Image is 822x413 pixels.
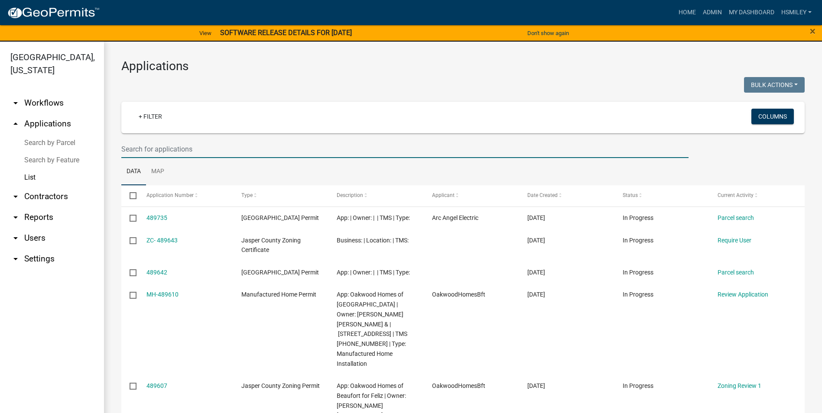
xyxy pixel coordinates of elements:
[337,269,410,276] span: App: | Owner: | | TMS | Type:
[233,185,328,206] datatable-header-cell: Type
[718,269,754,276] a: Parcel search
[810,25,816,37] span: ×
[10,212,21,223] i: arrow_drop_down
[146,192,194,198] span: Application Number
[121,140,689,158] input: Search for applications
[718,192,754,198] span: Current Activity
[623,192,638,198] span: Status
[138,185,233,206] datatable-header-cell: Application Number
[220,29,352,37] strong: SOFTWARE RELEASE DETAILS FOR [DATE]
[121,59,805,74] h3: Applications
[718,382,761,389] a: Zoning Review 1
[623,291,653,298] span: In Progress
[432,382,485,389] span: OakwoodHomesBft
[718,237,751,244] a: Require User
[146,158,169,186] a: Map
[519,185,614,206] datatable-header-cell: Date Created
[751,109,794,124] button: Columns
[432,214,478,221] span: Arc Angel Electric
[146,382,167,389] a: 489607
[623,214,653,221] span: In Progress
[121,158,146,186] a: Data
[524,26,572,40] button: Don't show again
[718,291,768,298] a: Review Application
[146,237,178,244] a: ZC- 489643
[718,214,754,221] a: Parcel search
[709,185,805,206] datatable-header-cell: Current Activity
[121,185,138,206] datatable-header-cell: Select
[10,233,21,243] i: arrow_drop_down
[146,291,179,298] a: MH-489610
[699,4,725,21] a: Admin
[196,26,215,40] a: View
[337,291,407,367] span: App: Oakwood Homes of Beaufort | Owner: CARRILLO MARCOS ANTHONY & | 723 BUNNY RD | TMS 050-01-00-...
[527,192,558,198] span: Date Created
[241,214,319,221] span: Jasper County Building Permit
[241,192,253,198] span: Type
[424,185,519,206] datatable-header-cell: Applicant
[241,237,301,254] span: Jasper County Zoning Certificate
[337,214,410,221] span: App: | Owner: | | TMS | Type:
[241,382,320,389] span: Jasper County Zoning Permit
[623,269,653,276] span: In Progress
[432,192,455,198] span: Applicant
[10,119,21,129] i: arrow_drop_up
[725,4,778,21] a: My Dashboard
[337,192,363,198] span: Description
[337,237,409,244] span: Business: | Location: | TMS:
[810,26,816,36] button: Close
[146,269,167,276] a: 489642
[146,214,167,221] a: 489735
[527,214,545,221] span: 10/08/2025
[527,382,545,389] span: 10/08/2025
[614,185,709,206] datatable-header-cell: Status
[432,291,485,298] span: OakwoodHomesBft
[623,382,653,389] span: In Progress
[744,77,805,93] button: Bulk Actions
[10,98,21,108] i: arrow_drop_down
[778,4,815,21] a: hsmiley
[623,237,653,244] span: In Progress
[328,185,424,206] datatable-header-cell: Description
[132,109,169,124] a: + Filter
[527,269,545,276] span: 10/08/2025
[241,291,316,298] span: Manufactured Home Permit
[10,254,21,264] i: arrow_drop_down
[527,291,545,298] span: 10/08/2025
[241,269,319,276] span: Jasper County Building Permit
[675,4,699,21] a: Home
[527,237,545,244] span: 10/08/2025
[10,191,21,202] i: arrow_drop_down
